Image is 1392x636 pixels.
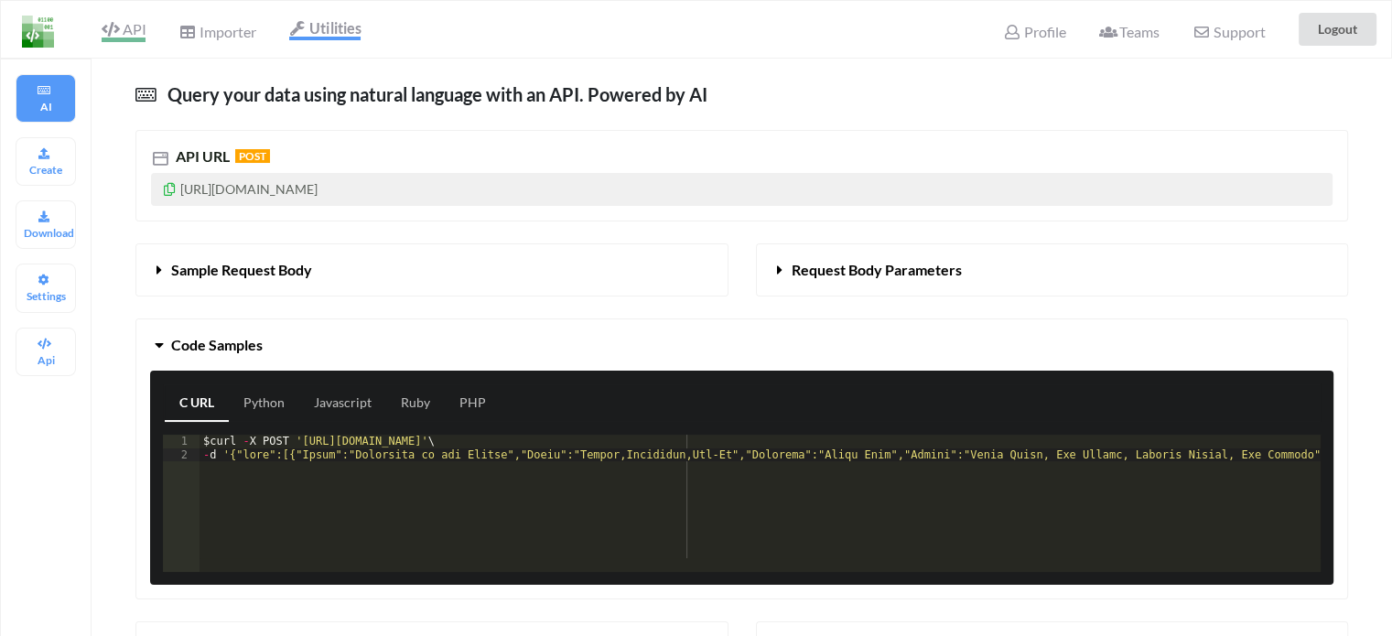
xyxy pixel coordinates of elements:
span: Utilities [289,19,361,37]
span: Teams [1099,23,1160,40]
div: 1 [163,435,200,447]
span: Importer [178,23,255,40]
a: Ruby [386,385,445,422]
span: POST [235,149,270,163]
span: Query your data using natural language with an API. Powered by AI [164,83,707,105]
button: Sample Request Body [136,244,728,296]
span: API URL [172,147,230,165]
p: Download [24,225,68,241]
button: Request Body Parameters [757,244,1348,296]
span: Support [1192,25,1265,39]
button: Code Samples [136,319,1347,371]
a: PHP [445,385,501,422]
span: Profile [1003,23,1065,40]
button: Logout [1299,13,1376,46]
span: Request Body Parameters [792,261,962,278]
span: API [102,20,146,42]
span: Sample Request Body [171,261,312,278]
p: Settings [24,288,68,304]
img: LogoIcon.png [22,16,54,48]
p: Api [24,352,68,368]
a: Python [229,385,299,422]
a: C URL [165,385,229,422]
div: 2 [163,448,200,461]
a: Javascript [299,385,386,422]
p: [URL][DOMAIN_NAME] [151,173,1333,206]
p: Create [24,162,68,178]
p: AI [24,99,68,114]
span: Code Samples [171,336,263,353]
